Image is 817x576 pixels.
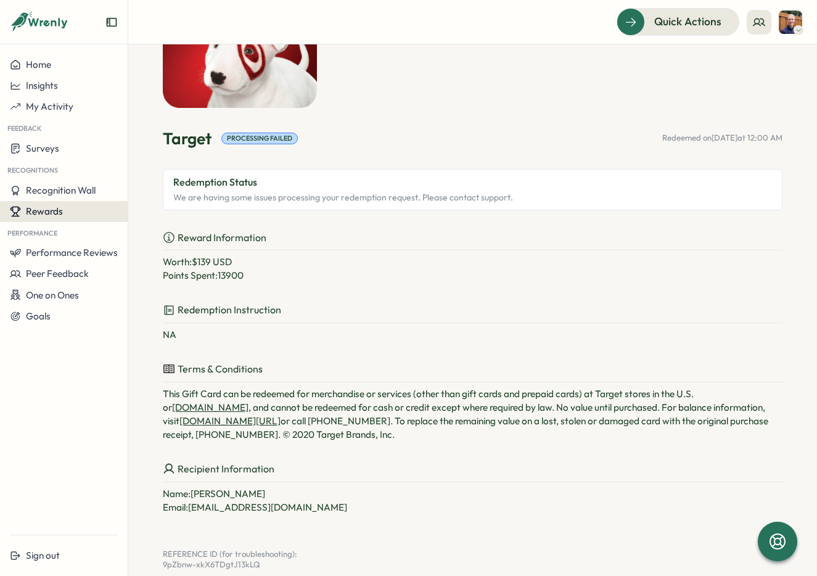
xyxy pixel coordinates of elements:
p: This Gift Card can be redeemed for merchandise or services (other than gift cards and prepaid car... [163,387,782,442]
div: NA [163,328,782,342]
p: Terms & Conditions [163,361,782,382]
img: Target [163,10,317,108]
p: Name: [PERSON_NAME] [163,487,782,501]
p: Redemption Status [173,175,772,190]
p: Reward Information [163,230,782,251]
a: [DOMAIN_NAME] [172,401,248,413]
p: Points Spent: 13900 [163,269,782,282]
span: My Activity [26,101,73,112]
span: Surveys [26,142,59,154]
p: Email: [EMAIL_ADDRESS][DOMAIN_NAME] [163,501,782,514]
button: Expand sidebar [105,16,118,28]
p: REFERENCE ID (for troubleshooting): 9pZbnw-xkX6TDgtJ13kLQ [163,549,782,570]
span: Home [26,59,51,70]
span: Sign out [26,549,60,561]
span: Quick Actions [654,14,721,30]
span: Insights [26,80,58,91]
p: Redeemed on [DATE] at 12:00 AM [662,133,782,144]
p: Recipient Information [163,461,782,482]
span: Performance Reviews [26,247,118,258]
span: Goals [26,310,51,322]
p: Target [163,128,211,149]
img: Morgan Ludtke [779,10,802,34]
a: [DOMAIN_NAME][URL] [179,415,281,427]
p: Redemption Instruction [163,302,782,323]
span: Peer Feedback [26,268,89,279]
span: Recognition Wall [26,184,96,196]
p: We are having some issues processing your redemption request. Please contact support. [173,190,772,205]
span: One on Ones [26,289,79,301]
span: Rewards [26,205,63,217]
p: Worth: $ 139 USD [163,255,782,269]
div: Processing Failed [221,133,298,144]
button: Quick Actions [617,8,739,35]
